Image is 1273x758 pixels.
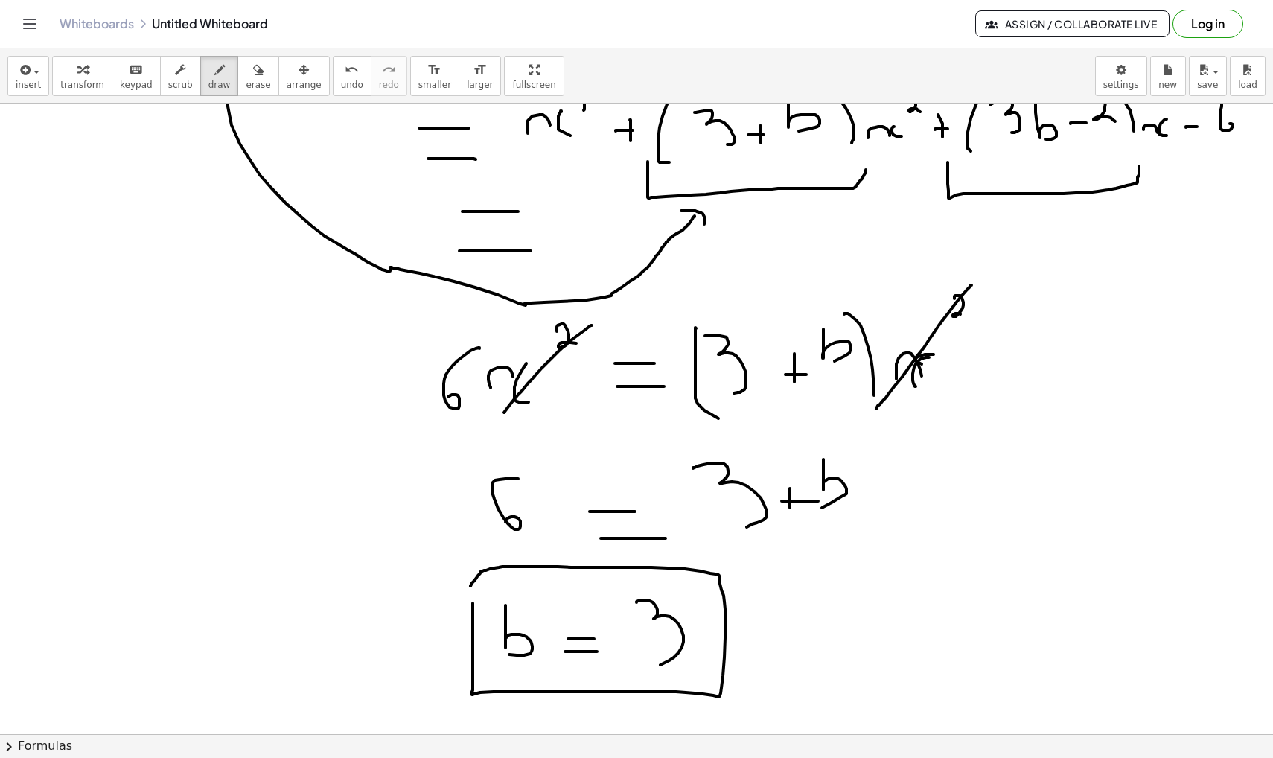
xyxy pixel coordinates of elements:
span: insert [16,80,41,90]
i: redo [382,61,396,79]
span: Assign / Collaborate Live [988,17,1157,31]
span: save [1197,80,1218,90]
button: format_sizesmaller [410,56,459,96]
span: fullscreen [512,80,555,90]
button: arrange [278,56,330,96]
button: Log in [1172,10,1243,38]
span: smaller [418,80,451,90]
span: larger [467,80,493,90]
span: scrub [168,80,193,90]
span: arrange [287,80,322,90]
span: load [1238,80,1257,90]
button: settings [1095,56,1147,96]
button: draw [200,56,239,96]
button: Toggle navigation [18,12,42,36]
span: undo [341,80,363,90]
button: fullscreen [504,56,564,96]
button: undoundo [333,56,371,96]
a: Whiteboards [60,16,134,31]
button: redoredo [371,56,407,96]
button: save [1189,56,1227,96]
button: Assign / Collaborate Live [975,10,1170,37]
span: redo [379,80,399,90]
button: load [1230,56,1266,96]
button: erase [237,56,278,96]
button: transform [52,56,112,96]
span: keypad [120,80,153,90]
i: keyboard [129,61,143,79]
span: settings [1103,80,1139,90]
span: new [1158,80,1177,90]
button: new [1150,56,1186,96]
button: format_sizelarger [459,56,501,96]
button: insert [7,56,49,96]
button: scrub [160,56,201,96]
i: format_size [473,61,487,79]
span: draw [208,80,231,90]
i: undo [345,61,359,79]
i: format_size [427,61,441,79]
button: keyboardkeypad [112,56,161,96]
span: transform [60,80,104,90]
span: erase [246,80,270,90]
